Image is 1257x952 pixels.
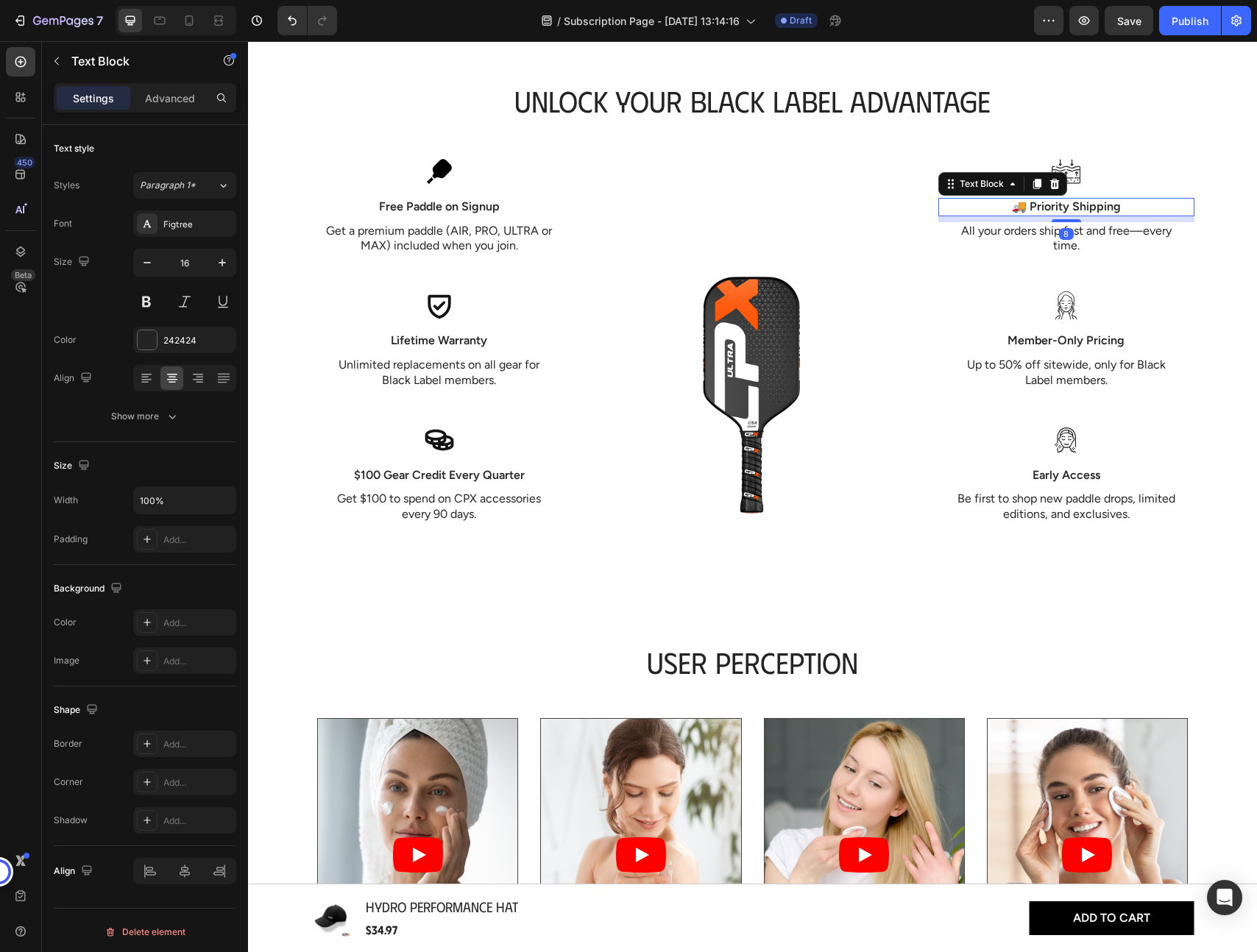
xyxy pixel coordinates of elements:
[54,494,78,507] div: Width
[690,425,946,444] div: Rich Text Editor. Editing area: main
[133,172,236,199] button: Paragraph 1*
[71,52,196,70] p: Text Block
[54,920,236,944] button: Delete element
[702,315,934,349] div: Rich Text Editor. Editing area: main
[704,316,932,347] p: Up to 50% off sitewide, only for Black Label members.
[65,292,318,308] p: Lifetime Warranty
[145,90,195,106] p: Advanced
[1159,6,1221,35] button: Publish
[163,617,233,630] div: Add...
[54,142,94,155] div: Text style
[163,738,233,751] div: Add...
[163,533,233,547] div: Add...
[690,291,946,309] div: Rich Text Editor. Editing area: main
[54,862,96,881] div: Align
[591,796,641,831] button: Play
[814,796,864,831] button: Play
[54,217,72,230] div: Font
[825,870,902,885] p: Add to cart
[75,315,307,349] div: Rich Text Editor. Editing area: main
[15,39,994,80] h2: Rich Text Editor. Editing area: main
[65,158,318,174] p: Free Paddle on Signup
[557,13,561,29] span: /
[54,654,79,667] div: Image
[277,6,337,35] div: Undo/Redo
[16,40,993,79] p: UNLOCK YOUR BLACK LABEL ADVANTAGE
[14,157,35,168] div: 450
[6,6,110,35] button: 7
[15,600,994,642] h2: User Perception
[1105,6,1153,35] button: Save
[75,449,307,483] div: Rich Text Editor. Editing area: main
[65,427,318,442] p: $100 Gear Credit Every Quarter
[704,182,932,213] p: All your orders ship fast and free—every time.
[368,796,418,831] button: Play
[702,449,934,483] div: Rich Text Editor. Editing area: main
[811,187,826,199] div: 8
[704,450,932,481] p: Be first to shop new paddle drops, limited editions, and exclusives.
[63,425,319,444] div: Rich Text Editor. Editing area: main
[782,860,946,895] a: Add to cart
[54,700,101,720] div: Shape
[564,13,740,29] span: Subscription Page - [DATE] 13:14:16
[111,409,180,424] div: Show more
[134,487,236,514] input: Auto
[709,136,759,149] div: Text Block
[63,157,319,175] div: Rich Text Editor. Editing area: main
[692,158,945,174] p: 🚚 Priority Shipping
[690,157,946,175] div: Rich Text Editor. Editing area: main
[54,737,82,750] div: Border
[702,181,934,215] div: Rich Text Editor. Editing area: main
[248,41,1257,952] iframe: Design area
[54,179,79,192] div: Styles
[377,227,633,483] img: gempages_575413675901321802-548c46a2-685a-47a8-8b38-31c6d5ca6754.png
[692,292,945,308] p: Member-Only Pricing
[54,403,236,430] button: Show more
[77,450,305,481] p: Get $100 to spend on CPX accessories every 90 days.
[54,456,93,476] div: Size
[163,334,233,347] div: 242424
[54,579,125,599] div: Background
[54,252,93,272] div: Size
[54,616,77,629] div: Color
[140,179,196,192] span: Paragraph 1*
[73,90,114,106] p: Settings
[145,796,195,831] button: Play
[163,776,233,789] div: Add...
[77,182,305,213] p: Get a premium paddle (AIR, PRO, ULTRA or MAX) included when you join.
[692,427,945,442] p: Early Access
[1117,15,1141,27] span: Save
[790,14,812,27] span: Draft
[163,814,233,828] div: Add...
[54,814,88,827] div: Shadow
[105,923,185,941] div: Delete element
[54,775,83,789] div: Corner
[96,12,103,29] p: 7
[163,655,233,668] div: Add...
[163,218,233,231] div: Figtree
[1172,13,1208,29] div: Publish
[54,533,88,546] div: Padding
[1207,880,1242,915] div: Open Intercom Messenger
[54,369,95,388] div: Align
[75,181,307,215] div: Rich Text Editor. Editing area: main
[63,291,319,309] div: Rich Text Editor. Editing area: main
[54,333,77,347] div: Color
[77,316,305,347] p: Unlimited replacements on all gear for Black Label members.
[11,269,35,281] div: Beta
